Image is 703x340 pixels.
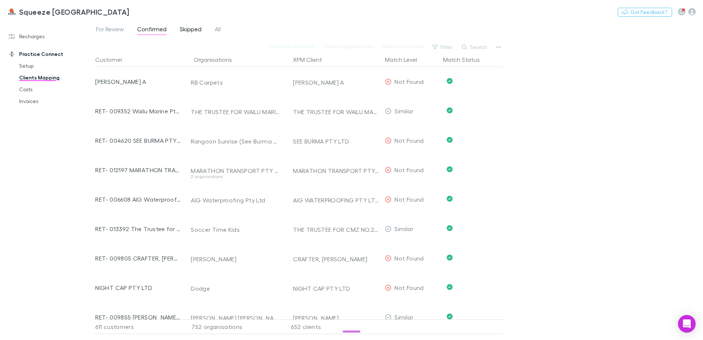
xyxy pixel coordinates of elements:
[95,96,181,126] div: RET- 009352 Wailu Marine Pty Ltd ATF Wailu Marine Trust
[618,8,672,17] button: Got Feedback?
[95,126,181,155] div: RET- 004620 SEE BURMA PTY LTD
[395,196,424,203] span: Not Found
[447,137,453,143] svg: Confirmed
[3,3,134,21] a: Squeeze [GEOGRAPHIC_DATA]
[395,78,424,85] span: Not Found
[95,67,181,96] div: [PERSON_NAME] A
[95,214,181,244] div: RET- 013392 The Trustee for CMZ No 2 Family Trust
[378,42,429,51] button: Skip0 customers
[293,127,379,156] div: SEE BURMA PTY LTD
[293,68,379,97] div: [PERSON_NAME] A
[395,107,413,114] span: Similar
[293,303,379,333] div: [PERSON_NAME]
[1,48,99,60] a: Practice Connect
[12,60,99,72] a: Setup
[191,79,280,86] div: RB Carpets
[95,319,183,334] div: 611 customers
[95,155,181,185] div: RET- 012197 MARATHON TRANSPORT PTY LTD
[283,319,382,334] div: 652 clients
[447,225,453,231] svg: Confirmed
[183,319,283,334] div: 752 organisations
[12,72,99,84] a: Clients Mapping
[191,314,280,322] div: [PERSON_NAME] [PERSON_NAME]
[293,156,379,185] div: MARATHON TRANSPORT PTY LTD
[395,166,424,173] span: Not Found
[1,31,99,42] a: Recharges
[678,315,696,333] div: Open Intercom Messenger
[458,43,492,52] button: Search
[191,285,280,292] div: Dodge
[293,185,379,215] div: AIG WATERPROOFING PTY LTD
[191,226,280,233] div: Soccer Time Kids
[191,167,280,174] div: MARATHON TRANSPORT PTY LTD • COLOS IJAN [PERSON_NAME]
[191,138,280,145] div: Rangoon Sunrise (See Burma Pty Ltd)
[293,215,379,244] div: THE TRUSTEE FOR CMZ NO.2 FAMILY TRUST
[191,108,280,116] div: THE TRUSTEE FOR WAILU MARINE TRUST
[447,78,453,84] svg: Confirmed
[95,185,181,214] div: RET- 006608 AIG Waterproofing Pty Ltd
[429,43,457,52] button: Filter
[194,52,241,67] button: Organisations
[12,84,99,95] a: Costs
[95,273,181,302] div: NIGHT CAP PTY LTD
[95,244,181,273] div: RET- 009805 CRAFTER, [PERSON_NAME]
[95,302,181,332] div: RET- 009855 [PERSON_NAME] [PERSON_NAME]
[191,174,280,179] div: 2 organisations
[293,244,379,274] div: CRAFTER, [PERSON_NAME]
[180,25,201,35] span: Skipped
[19,7,129,16] h3: Squeeze [GEOGRAPHIC_DATA]
[319,42,378,51] button: Skip0 organisations
[395,137,424,144] span: Not Found
[293,52,331,67] button: XPM Client
[12,95,99,107] a: Invoices
[191,255,280,263] div: [PERSON_NAME]
[395,255,424,262] span: Not Found
[447,284,453,290] svg: Confirmed
[293,274,379,303] div: NIGHT CAP PTY LTD
[191,196,280,204] div: AIG Waterproofing Pty Ltd
[137,25,167,35] span: Confirmed
[447,255,453,261] svg: Confirmed
[95,52,131,67] button: Customer
[385,52,426,67] button: Match Level
[96,25,124,35] span: For Review
[395,225,413,232] span: Similar
[215,25,221,35] span: All
[395,284,424,291] span: Not Found
[443,52,489,67] button: Match Status
[7,7,16,16] img: Squeeze North Sydney's Logo
[447,314,453,319] svg: Confirmed
[293,97,379,127] div: THE TRUSTEE FOR WAILU MARINE TRUST
[447,166,453,172] svg: Confirmed
[395,314,413,320] span: Similar
[447,107,453,113] svg: Confirmed
[447,196,453,202] svg: Confirmed
[263,42,319,51] button: Confirm0 matches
